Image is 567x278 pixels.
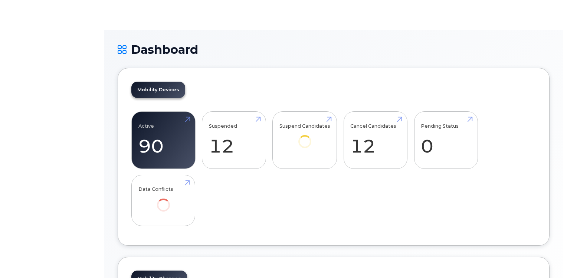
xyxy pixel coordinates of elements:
[131,82,185,98] a: Mobility Devices
[138,116,189,165] a: Active 90
[279,116,330,158] a: Suspend Candidates
[118,43,550,56] h1: Dashboard
[209,116,259,165] a: Suspended 12
[350,116,400,165] a: Cancel Candidates 12
[138,179,189,222] a: Data Conflicts
[421,116,471,165] a: Pending Status 0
